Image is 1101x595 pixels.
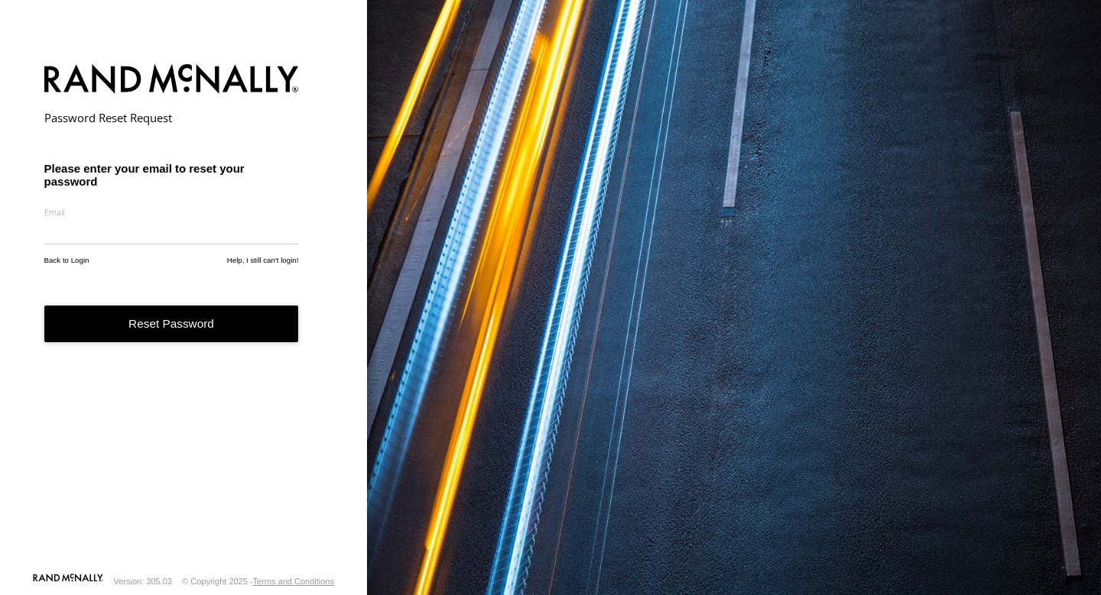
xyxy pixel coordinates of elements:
[44,61,299,100] img: Rand McNally
[44,206,299,218] label: Email
[44,162,299,188] h3: Please enter your email to reset your password
[44,306,299,343] button: Reset Password
[253,577,334,586] a: Terms and Conditions
[44,110,299,125] h2: Password Reset Request
[227,256,299,264] a: Help, I still can't login!
[114,577,172,586] div: Version: 305.03
[33,574,103,589] a: Visit our Website
[182,577,334,586] div: © Copyright 2025 -
[44,256,89,264] a: Back to Login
